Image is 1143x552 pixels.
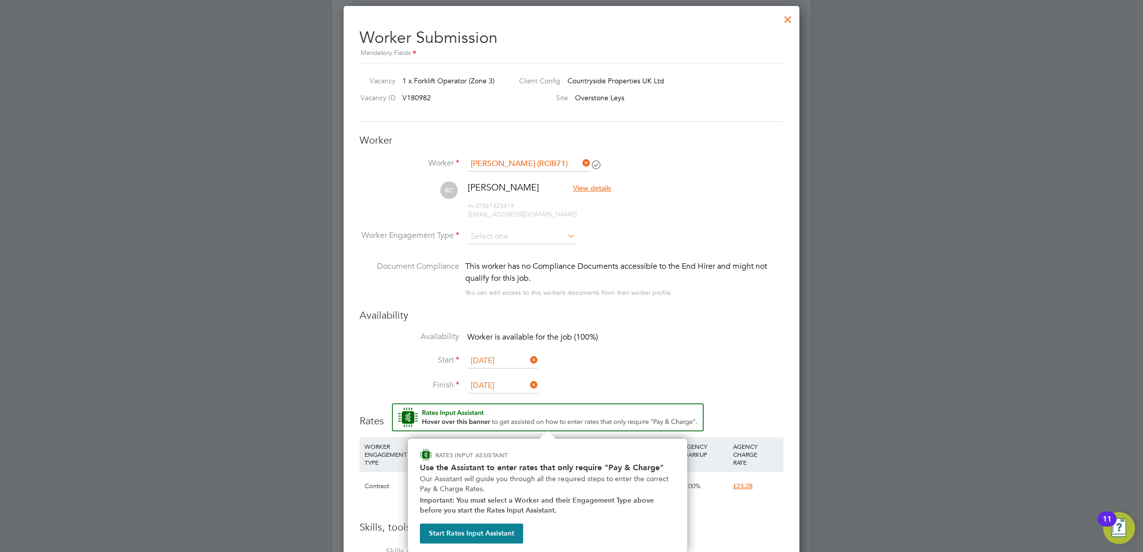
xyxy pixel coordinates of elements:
span: RC [440,182,458,199]
span: Countryside Properties UK Ltd [568,76,664,85]
h3: Skills, tools, H&S [360,521,783,534]
label: Worker Engagement Type [360,230,459,241]
label: Vacancy ID [356,93,395,102]
span: View details [573,184,611,192]
div: WORKER ENGAGEMENT TYPE [362,437,412,471]
label: Client Config [511,76,561,85]
button: Open Resource Center, 11 new notifications [1103,512,1135,544]
span: m: [468,201,475,210]
span: 07561423419 [468,201,514,210]
span: [EMAIL_ADDRESS][DOMAIN_NAME] [468,210,576,218]
div: This worker has no Compliance Documents accessible to the End Hirer and might not qualify for thi... [465,260,783,284]
div: AGENCY CHARGE RATE [731,437,781,471]
div: EMPLOYER COST [630,437,681,463]
strong: Important: You must select a Worker and their Engagement Type above before you start the Rates In... [420,496,656,515]
img: ENGAGE Assistant Icon [420,449,432,461]
div: Mandatory Fields [360,48,783,59]
label: Finish [360,380,459,390]
input: Select one [467,378,538,393]
div: WORKER PAY RATE [530,437,580,463]
div: HOLIDAY PAY [580,437,630,463]
h2: Worker Submission [360,20,783,59]
input: Select one [467,354,538,368]
input: Search for... [467,157,590,172]
p: RATES INPUT ASSISTANT [435,451,561,459]
label: Availability [360,332,459,342]
h2: Use the Assistant to enter rates that only require "Pay & Charge" [420,463,675,472]
div: RATE TYPE [479,437,530,463]
h3: Rates [360,403,783,427]
span: Worker is available for the job (100%) [467,332,598,342]
label: Worker [360,158,459,169]
span: V180982 [402,93,431,102]
span: £23.28 [733,482,753,490]
label: Site [511,93,568,102]
h3: Worker [360,134,783,147]
label: Start [360,355,459,366]
label: Document Compliance [360,260,459,297]
button: Start Rates Input Assistant [420,524,523,544]
span: Overstone Leys [575,93,624,102]
span: [PERSON_NAME] [468,182,539,193]
div: AGENCY MARKUP [680,437,731,463]
input: Select one [467,229,575,244]
div: 11 [1103,519,1112,532]
span: 1 x Forklift Operator (Zone 3) [402,76,495,85]
div: Contract [362,472,412,501]
div: You can edit access to this worker’s documents from their worker profile. [465,287,673,299]
label: Vacancy [356,76,395,85]
button: Rate Assistant [392,403,704,431]
div: RATE NAME [412,437,479,463]
p: Our Assistant will guide you through all the required steps to enter the correct Pay & Charge Rates. [420,474,675,494]
h3: Availability [360,309,783,322]
span: 0.00% [683,482,701,490]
